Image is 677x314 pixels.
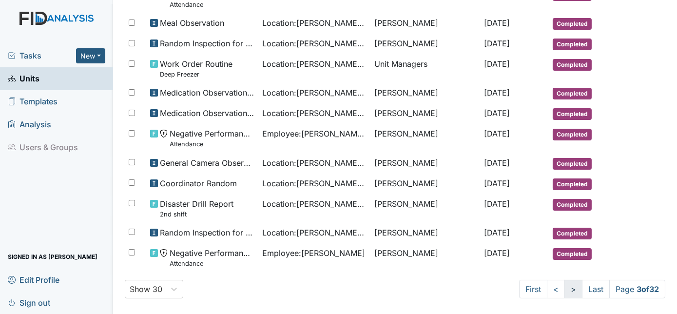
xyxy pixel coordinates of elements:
[370,174,480,194] td: [PERSON_NAME]
[484,88,510,98] span: [DATE]
[160,177,237,189] span: Coordinator Random
[484,108,510,118] span: [DATE]
[484,228,510,237] span: [DATE]
[160,157,254,169] span: General Camera Observation
[8,94,58,109] span: Templates
[160,107,254,119] span: Medication Observation Checklist
[484,39,510,48] span: [DATE]
[160,87,254,98] span: Medication Observation Checklist
[8,249,97,264] span: Signed in as [PERSON_NAME]
[262,107,367,119] span: Location : [PERSON_NAME] Loop
[484,18,510,28] span: [DATE]
[170,128,254,149] span: Negative Performance Review Attendance
[130,283,163,295] div: Show 30
[484,59,510,69] span: [DATE]
[262,247,365,259] span: Employee : [PERSON_NAME]
[484,199,510,209] span: [DATE]
[262,198,367,210] span: Location : [PERSON_NAME] Loop
[564,280,582,298] a: >
[160,210,233,219] small: 2nd shift
[553,88,592,99] span: Completed
[484,129,510,138] span: [DATE]
[370,223,480,243] td: [PERSON_NAME]
[519,280,665,298] nav: task-pagination
[553,18,592,30] span: Completed
[170,139,254,149] small: Attendance
[553,199,592,211] span: Completed
[484,158,510,168] span: [DATE]
[160,38,254,49] span: Random Inspection for Evening
[553,59,592,71] span: Completed
[8,295,50,310] span: Sign out
[262,227,367,238] span: Location : [PERSON_NAME] Loop
[76,48,105,63] button: New
[262,128,367,139] span: Employee : [PERSON_NAME]'[PERSON_NAME]
[370,124,480,153] td: [PERSON_NAME]
[609,280,665,298] span: Page
[370,153,480,174] td: [PERSON_NAME]
[262,177,367,189] span: Location : [PERSON_NAME] Loop
[370,34,480,54] td: [PERSON_NAME]
[262,38,367,49] span: Location : [PERSON_NAME] Loop
[519,280,547,298] a: First
[8,50,76,61] a: Tasks
[160,198,233,219] span: Disaster Drill Report 2nd shift
[553,228,592,239] span: Completed
[160,17,224,29] span: Meal Observation
[582,280,610,298] a: Last
[370,194,480,223] td: [PERSON_NAME]
[553,129,592,140] span: Completed
[553,178,592,190] span: Completed
[370,54,480,83] td: Unit Managers
[262,157,367,169] span: Location : [PERSON_NAME] Loop
[553,248,592,260] span: Completed
[262,58,367,70] span: Location : [PERSON_NAME] Loop
[160,70,232,79] small: Deep Freezer
[370,243,480,272] td: [PERSON_NAME]
[160,227,254,238] span: Random Inspection for Afternoon
[170,259,254,268] small: Attendance
[553,39,592,50] span: Completed
[262,87,367,98] span: Location : [PERSON_NAME] Loop
[170,247,254,268] span: Negative Performance Review Attendance
[262,17,367,29] span: Location : [PERSON_NAME] Loop
[553,108,592,120] span: Completed
[370,83,480,103] td: [PERSON_NAME]
[8,71,39,86] span: Units
[8,117,51,132] span: Analysis
[370,103,480,124] td: [PERSON_NAME]
[160,58,232,79] span: Work Order Routine Deep Freezer
[484,178,510,188] span: [DATE]
[553,158,592,170] span: Completed
[547,280,565,298] a: <
[637,284,659,294] strong: 3 of 32
[484,248,510,258] span: [DATE]
[370,13,480,34] td: [PERSON_NAME]
[8,272,59,287] span: Edit Profile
